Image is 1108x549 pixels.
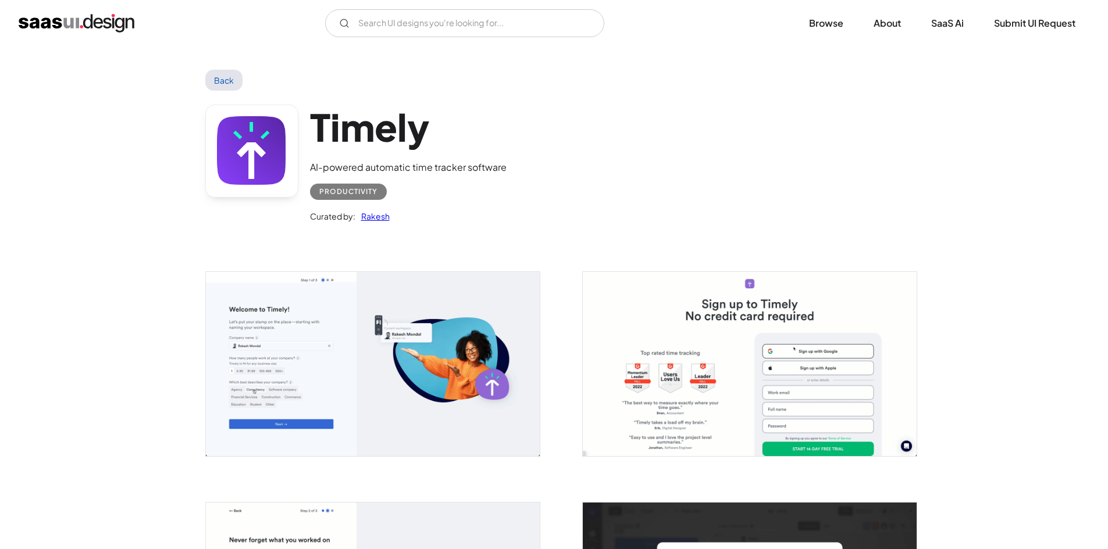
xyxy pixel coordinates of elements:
h1: Timely [310,105,507,149]
a: home [19,14,134,33]
a: open lightbox [206,272,540,455]
div: Productivity [319,185,377,199]
form: Email Form [325,9,604,37]
a: Submit UI Request [980,10,1089,36]
img: 6438fbf06da74a0ea840fcd5_Timely%20-%20Sign%20Up.png [583,272,917,455]
a: About [860,10,915,36]
a: Rakesh [355,209,390,223]
a: Back [205,70,243,91]
input: Search UI designs you're looking for... [325,9,604,37]
div: AI-powered automatic time tracker software [310,160,507,174]
a: SaaS Ai [917,10,978,36]
a: open lightbox [583,272,917,455]
img: 6438fbf063d70d8895e01c77_Timely%20-%20Welcome%20onboarding.png [206,272,540,455]
a: Browse [795,10,857,36]
div: Curated by: [310,209,355,223]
